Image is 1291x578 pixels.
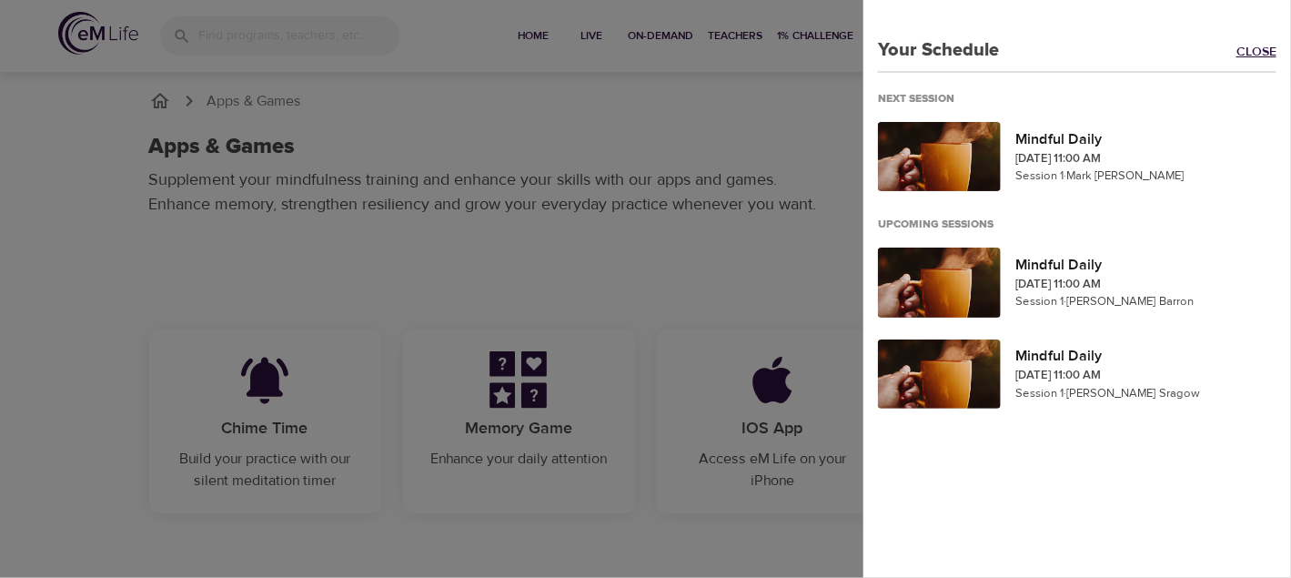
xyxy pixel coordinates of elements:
p: Mindful Daily [1015,254,1276,276]
p: Your Schedule [863,36,999,64]
a: Close [1236,43,1291,64]
p: [DATE] 11:00 AM [1015,276,1276,294]
p: [DATE] 11:00 AM [1015,367,1276,385]
p: Session 1 · [PERSON_NAME] Sragow [1015,385,1276,403]
div: Upcoming Sessions [878,218,1008,233]
p: Mindful Daily [1015,345,1276,367]
p: Mindful Daily [1015,128,1276,150]
div: Next Session [878,92,969,107]
p: Session 1 · Mark [PERSON_NAME] [1015,167,1276,186]
p: Session 1 · [PERSON_NAME] Barron [1015,293,1276,311]
p: [DATE] 11:00 AM [1015,150,1276,168]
